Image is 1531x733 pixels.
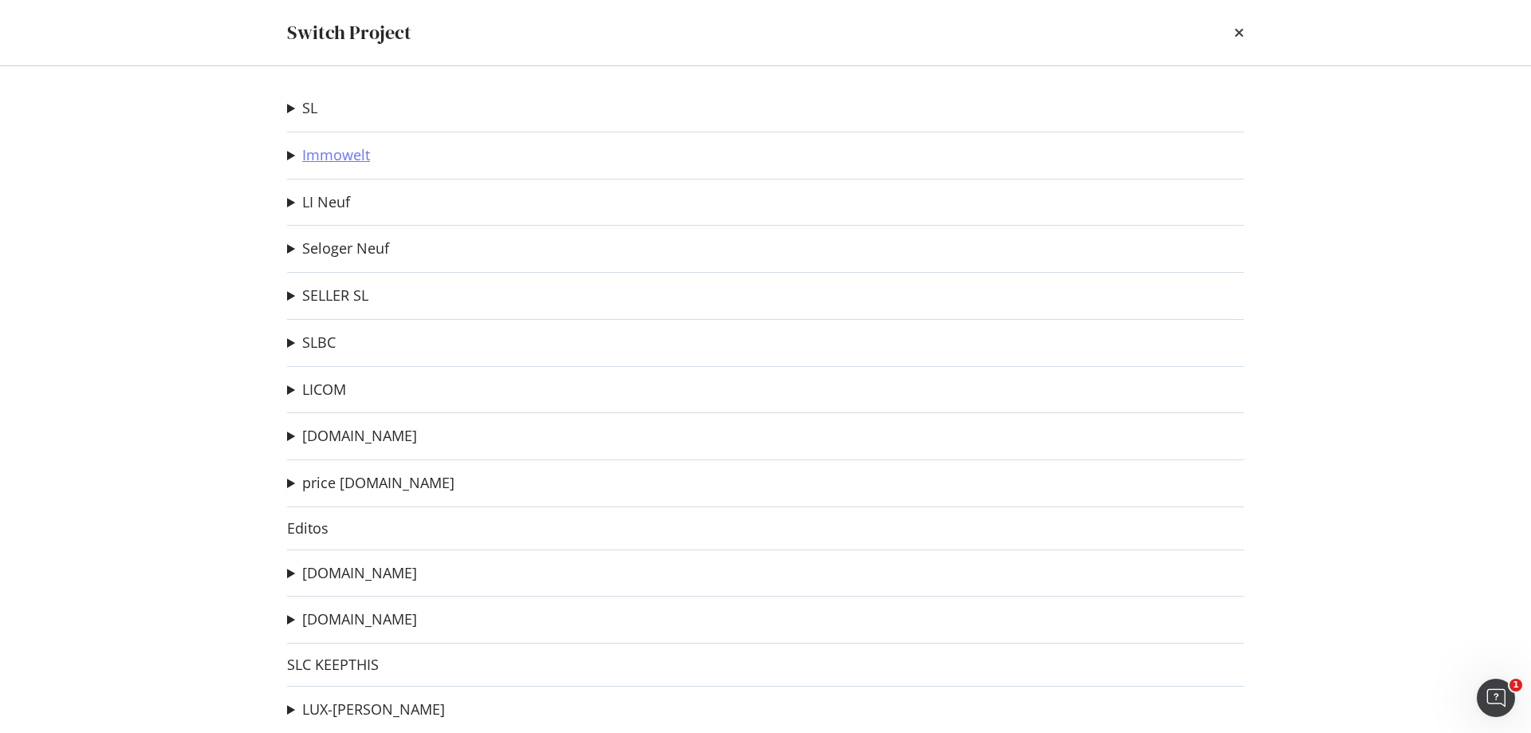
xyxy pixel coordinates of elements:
summary: [DOMAIN_NAME] [287,609,417,630]
summary: [DOMAIN_NAME] [287,563,417,584]
a: SELLER SL [302,287,368,304]
summary: Seloger Neuf [287,238,389,259]
a: SL [302,100,317,116]
summary: price [DOMAIN_NAME] [287,473,455,494]
summary: LI Neuf [287,192,350,213]
a: [DOMAIN_NAME] [302,428,417,444]
span: 1 [1509,679,1522,692]
summary: SELLER SL [287,286,368,306]
summary: SL [287,98,317,119]
summary: LUX-[PERSON_NAME] [287,700,445,720]
a: Seloger Neuf [302,240,389,257]
a: LI Neuf [302,194,350,211]
summary: Immowelt [287,145,370,166]
summary: [DOMAIN_NAME] [287,426,417,447]
a: Immowelt [302,147,370,164]
a: SLBC [302,334,336,351]
summary: LICOM [287,380,346,400]
summary: SLBC [287,333,336,353]
a: LICOM [302,381,346,398]
a: LUX-[PERSON_NAME] [302,701,445,718]
a: price [DOMAIN_NAME] [302,475,455,491]
a: [DOMAIN_NAME] [302,611,417,628]
a: [DOMAIN_NAME] [302,565,417,581]
a: SLC KEEPTHIS [287,656,379,673]
a: Editos [287,520,329,537]
div: Switch Project [287,19,411,46]
div: times [1234,19,1244,46]
iframe: Intercom live chat [1477,679,1515,717]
